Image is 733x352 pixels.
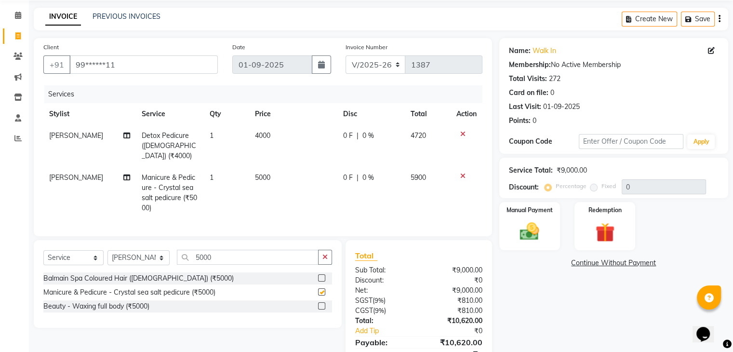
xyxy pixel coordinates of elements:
[419,306,490,316] div: ₹810.00
[579,134,684,149] input: Enter Offer / Coupon Code
[509,74,547,84] div: Total Visits:
[43,103,136,125] th: Stylist
[375,307,384,314] span: 9%
[362,173,374,183] span: 0 %
[509,60,551,70] div: Membership:
[681,12,715,27] button: Save
[43,273,234,284] div: Balmain Spa Coloured Hair ([DEMOGRAPHIC_DATA]) (₹5000)
[249,103,337,125] th: Price
[348,316,419,326] div: Total:
[419,316,490,326] div: ₹10,620.00
[419,275,490,285] div: ₹0
[357,131,359,141] span: |
[337,103,405,125] th: Disc
[210,173,213,182] span: 1
[43,301,149,311] div: Beauty - Waxing full body (₹5000)
[589,220,621,244] img: _gift.svg
[419,337,490,348] div: ₹10,620.00
[411,173,426,182] span: 5900
[69,55,218,74] input: Search by Name/Mobile/Email/Code
[346,43,387,52] label: Invoice Number
[45,8,81,26] a: INVOICE
[430,326,489,336] div: ₹0
[374,297,384,304] span: 9%
[49,173,103,182] span: [PERSON_NAME]
[451,103,482,125] th: Action
[348,275,419,285] div: Discount:
[419,265,490,275] div: ₹9,000.00
[142,173,197,212] span: Manicure & Pedicure - Crystal sea salt pedicure (₹5000)
[411,131,426,140] span: 4720
[177,250,319,265] input: Search or Scan
[348,306,419,316] div: ( )
[362,131,374,141] span: 0 %
[357,173,359,183] span: |
[255,131,270,140] span: 4000
[509,46,531,56] div: Name:
[509,60,719,70] div: No Active Membership
[419,285,490,296] div: ₹9,000.00
[506,206,553,215] label: Manual Payment
[348,296,419,306] div: ( )
[557,165,587,176] div: ₹9,000.00
[43,287,215,298] div: Manicure & Pedicure - Crystal sea salt pedicure (₹5000)
[693,313,723,342] iframe: chat widget
[509,136,579,147] div: Coupon Code
[509,182,539,192] div: Discount:
[687,135,715,149] button: Apply
[533,46,556,56] a: Walk In
[588,206,622,215] label: Redemption
[204,103,249,125] th: Qty
[142,131,196,160] span: Detox Pedicure ([DEMOGRAPHIC_DATA]) (₹4000)
[136,103,204,125] th: Service
[501,258,726,268] a: Continue Without Payment
[355,296,373,305] span: SGST
[509,88,548,98] div: Card on file:
[509,165,553,176] div: Service Total:
[549,74,560,84] div: 272
[255,173,270,182] span: 5000
[43,55,70,74] button: +91
[343,131,353,141] span: 0 F
[533,116,536,126] div: 0
[49,131,103,140] span: [PERSON_NAME]
[343,173,353,183] span: 0 F
[355,251,377,261] span: Total
[556,182,586,190] label: Percentage
[348,265,419,275] div: Sub Total:
[514,220,545,243] img: _cash.svg
[509,102,541,112] div: Last Visit:
[622,12,677,27] button: Create New
[601,182,616,190] label: Fixed
[232,43,245,52] label: Date
[355,306,373,315] span: CGST
[509,116,531,126] div: Points:
[348,337,419,348] div: Payable:
[210,131,213,140] span: 1
[44,85,490,103] div: Services
[543,102,580,112] div: 01-09-2025
[348,285,419,296] div: Net:
[348,326,430,336] a: Add Tip
[405,103,451,125] th: Total
[43,43,59,52] label: Client
[419,296,490,306] div: ₹810.00
[93,12,160,21] a: PREVIOUS INVOICES
[550,88,554,98] div: 0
